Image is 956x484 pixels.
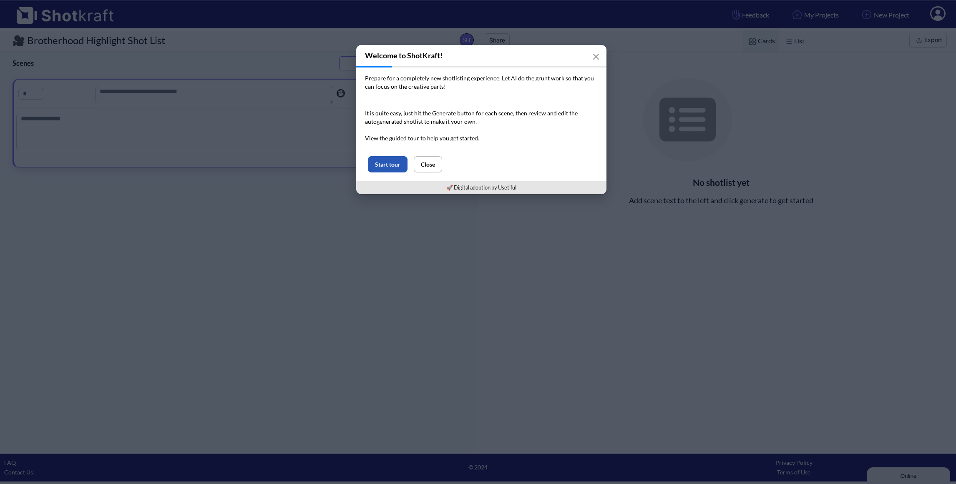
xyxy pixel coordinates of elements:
[414,156,442,172] button: Close
[365,75,501,82] span: Prepare for a completely new shotlisting experience.
[356,45,606,66] h3: Welcome to ShotKraft!
[365,109,598,142] p: It is quite easy, just hit the Generate button for each scene, then review and edit the autogener...
[368,156,408,172] button: Start tour
[446,184,516,191] a: 🚀 Digital adoption by Usetiful
[6,7,77,13] div: Online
